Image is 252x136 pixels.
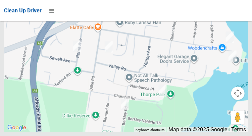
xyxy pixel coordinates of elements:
[4,7,42,14] span: Clean Up Driver
[6,123,28,132] a: Click to see this area on Google Maps
[4,6,42,16] a: Clean Up Driver
[6,123,28,132] img: Google
[118,96,132,113] div: 14 Berkley Road, PADSTOW HEIGHTS NSW 2211<br>Status : AssignedToRoute<br><a href="/driver/booking...
[168,126,227,133] span: Map data ©2025 Google
[70,38,84,54] div: 20 Roma Avenue, PADSTOW HEIGHTS NSW 2211<br>Status : AssignedToRoute<br><a href="/driver/booking/...
[226,48,239,64] div: 11 Villiers Road, PADSTOW HEIGHTS NSW 2211<br>Status : AssignedToRoute<br><a href="/driver/bookin...
[136,128,164,132] button: Keyboard shortcuts
[102,38,115,55] div: 1a Braye Place, PADSTOW HEIGHTS NSW 2211<br>Status : AssignedToRoute<br><a href="/driver/booking/...
[156,82,169,99] div: 12 Churchill Road, PADSTOW HEIGHTS NSW 2211<br>Status : AssignedToRoute<br><a href="/driver/booki...
[231,87,245,100] button: Map camera controls
[231,126,246,133] a: Terms (opens in new tab)
[231,111,245,124] button: Drag Pegman onto the map to open Street View
[223,29,237,45] div: 16 Villiers Road, PADSTOW HEIGHTS NSW 2211<br>Status : AssignedToRoute<br><a href="/driver/bookin...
